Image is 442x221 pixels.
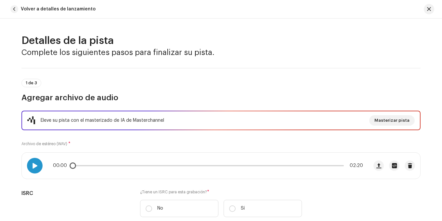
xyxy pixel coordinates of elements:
[21,92,421,103] h3: Agregar archivo de audio
[346,163,363,168] span: 02:20
[21,47,421,58] h3: Complete los siguientes pasos para finalizar su pista.
[21,34,421,47] h2: Detalles de la pista
[140,189,302,195] label: ¿Tiene un ISRC para esta grabación?
[369,115,415,126] button: Masterizar pista
[157,205,163,212] p: No
[41,117,164,124] div: Eleve su pista con el masterizado de IA de Masterchannel
[374,114,409,127] span: Masterizar pista
[241,205,245,212] p: Sí
[21,189,130,197] h5: ISRC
